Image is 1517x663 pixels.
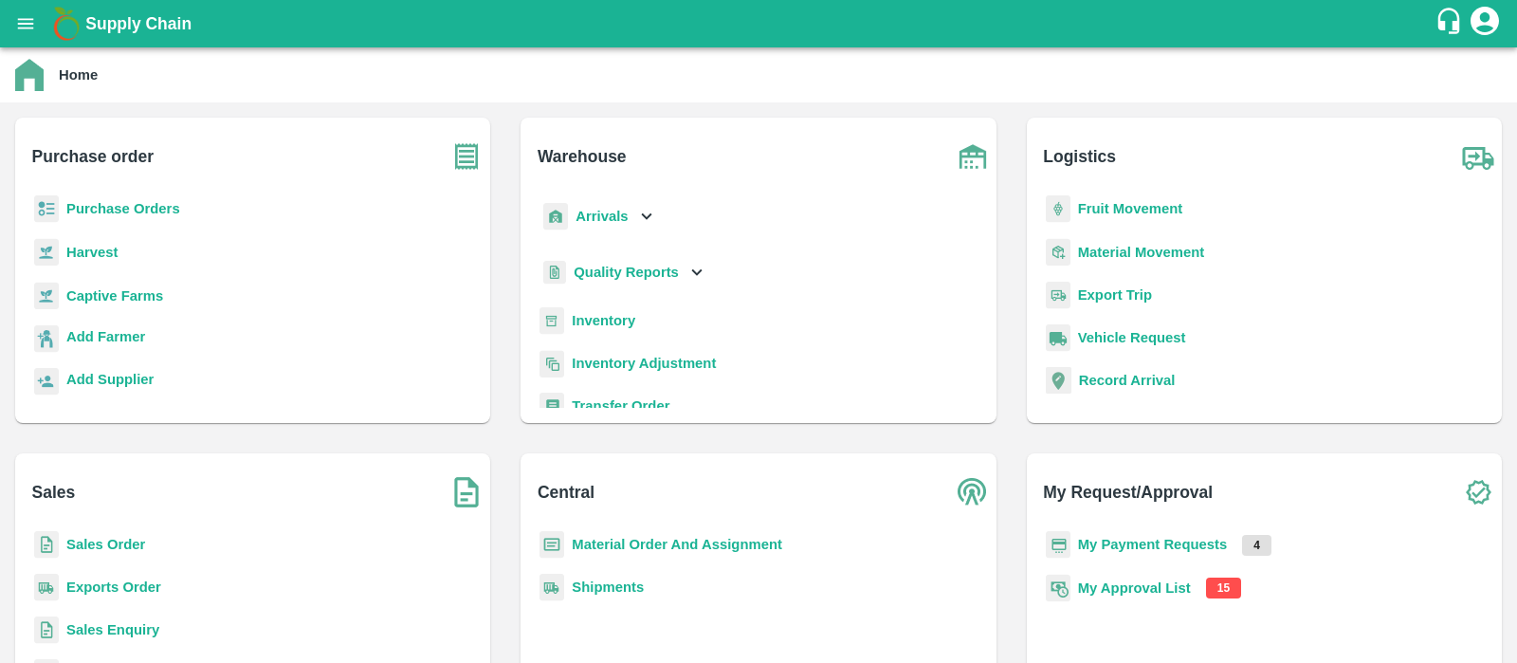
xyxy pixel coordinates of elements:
[34,574,59,601] img: shipments
[1046,574,1070,602] img: approval
[539,253,707,292] div: Quality Reports
[949,469,996,516] img: central
[66,326,145,352] a: Add Farmer
[1078,537,1228,552] a: My Payment Requests
[572,313,635,328] a: Inventory
[34,238,59,267] img: harvest
[34,282,59,310] img: harvest
[574,265,679,280] b: Quality Reports
[949,133,996,180] img: warehouse
[66,245,118,260] a: Harvest
[539,195,657,238] div: Arrivals
[59,67,98,83] b: Home
[1206,578,1241,599] p: 15
[538,143,627,170] b: Warehouse
[1046,531,1070,559] img: payment
[66,622,159,637] a: Sales Enquiry
[47,5,85,43] img: logo
[34,531,59,559] img: sales
[34,617,59,644] img: sales
[539,350,564,378] img: inventory
[32,479,76,506] b: Sales
[85,10,1435,37] a: Supply Chain
[1079,373,1176,388] a: Record Arrival
[66,537,145,552] a: Sales Order
[572,398,669,414] a: Transfer Order
[66,288,163,304] a: Captive Farms
[1454,469,1502,516] img: check
[1043,143,1116,170] b: Logistics
[1435,7,1468,41] div: customer-support
[85,14,192,33] b: Supply Chain
[572,537,782,552] a: Material Order And Assignment
[1046,282,1070,309] img: delivery
[1078,330,1186,345] a: Vehicle Request
[539,393,564,420] img: whTransfer
[1046,195,1070,223] img: fruit
[1078,580,1191,596] a: My Approval List
[572,356,716,371] a: Inventory Adjustment
[539,307,564,335] img: whInventory
[539,574,564,601] img: shipments
[34,368,59,396] img: supplier
[543,203,568,230] img: whArrival
[443,469,490,516] img: soSales
[66,329,145,344] b: Add Farmer
[1078,287,1152,303] a: Export Trip
[66,580,161,595] a: Exports Order
[1468,4,1502,44] div: account of current user
[1046,238,1070,267] img: material
[1046,324,1070,352] img: vehicle
[539,531,564,559] img: centralMaterial
[443,133,490,180] img: purchase
[32,143,154,170] b: Purchase order
[66,369,154,395] a: Add Supplier
[4,2,47,46] button: open drawer
[66,372,154,387] b: Add Supplier
[572,580,644,595] a: Shipments
[1043,479,1213,506] b: My Request/Approval
[538,479,594,506] b: Central
[1242,535,1271,556] p: 4
[576,209,628,224] b: Arrivals
[15,59,44,91] img: home
[34,325,59,353] img: farmer
[1454,133,1502,180] img: truck
[1078,201,1183,216] a: Fruit Movement
[543,261,566,285] img: qualityReport
[34,195,59,223] img: reciept
[1046,367,1071,394] img: recordArrival
[1078,245,1205,260] a: Material Movement
[66,201,180,216] a: Purchase Orders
